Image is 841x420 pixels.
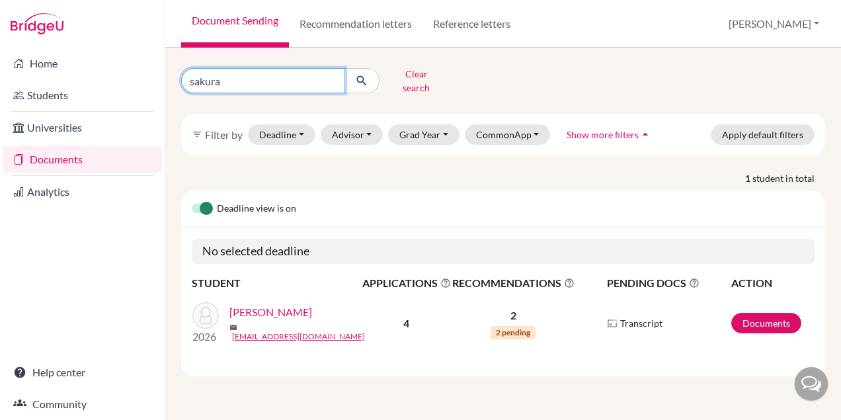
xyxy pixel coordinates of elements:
[11,13,63,34] img: Bridge-U
[217,201,296,217] span: Deadline view is on
[192,129,202,140] i: filter_list
[403,317,409,329] b: 4
[232,331,365,343] a: [EMAIL_ADDRESS][DOMAIN_NAME]
[362,275,451,291] span: APPLICATIONS
[711,124,815,145] button: Apply default filters
[3,359,162,386] a: Help center
[248,124,315,145] button: Deadline
[229,323,237,331] span: mail
[3,82,162,108] a: Students
[388,124,460,145] button: Grad Year
[192,302,219,329] img: Yoshino, Sakura
[452,275,575,291] span: RECOMMENDATIONS
[3,50,162,77] a: Home
[192,274,362,292] th: STUDENT
[607,318,618,329] img: Parchments logo
[192,329,219,345] p: 2026
[567,129,639,140] span: Show more filters
[555,124,663,145] button: Show more filtersarrow_drop_up
[192,239,815,264] h5: No selected deadline
[3,146,162,173] a: Documents
[3,179,162,205] a: Analytics
[620,316,662,330] span: Transcript
[3,114,162,141] a: Universities
[639,128,652,141] i: arrow_drop_up
[30,9,58,21] span: Help
[731,274,815,292] th: ACTION
[321,124,383,145] button: Advisor
[745,171,752,185] strong: 1
[229,304,312,320] a: [PERSON_NAME]
[607,275,730,291] span: PENDING DOCS
[205,128,243,141] span: Filter by
[3,391,162,417] a: Community
[731,313,801,333] a: Documents
[181,68,345,93] input: Find student by name...
[465,124,551,145] button: CommonApp
[723,11,825,36] button: [PERSON_NAME]
[491,326,536,339] span: 2 pending
[752,171,825,185] span: student in total
[452,308,575,323] p: 2
[380,63,453,98] button: Clear search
